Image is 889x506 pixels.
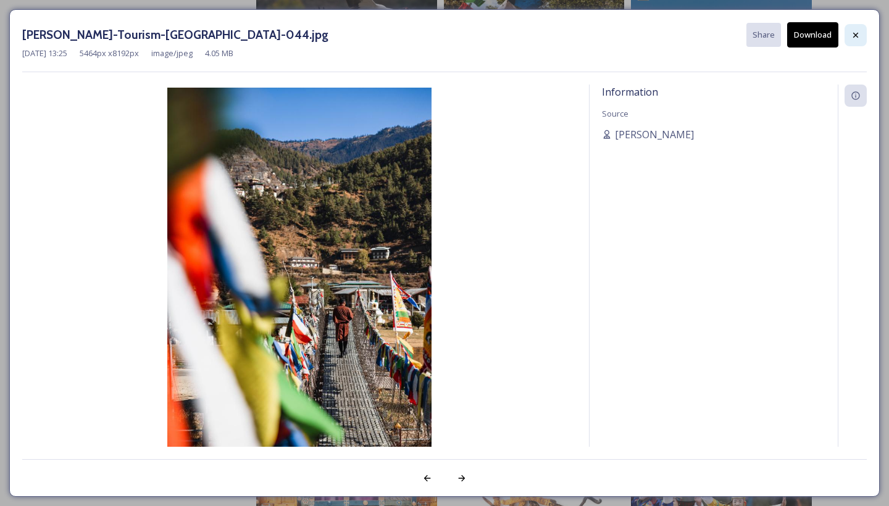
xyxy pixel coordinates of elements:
img: Ben-Richards-Tourism-Bhutan-044.jpg [22,88,577,483]
span: 5464 px x 8192 px [80,48,139,59]
button: Share [746,23,781,47]
span: [DATE] 13:25 [22,48,67,59]
span: 4.05 MB [205,48,233,59]
span: Source [602,108,628,119]
span: image/jpeg [151,48,193,59]
span: [PERSON_NAME] [615,127,694,142]
span: Information [602,85,658,99]
button: Download [787,22,838,48]
h3: [PERSON_NAME]-Tourism-[GEOGRAPHIC_DATA]-044.jpg [22,26,328,44]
